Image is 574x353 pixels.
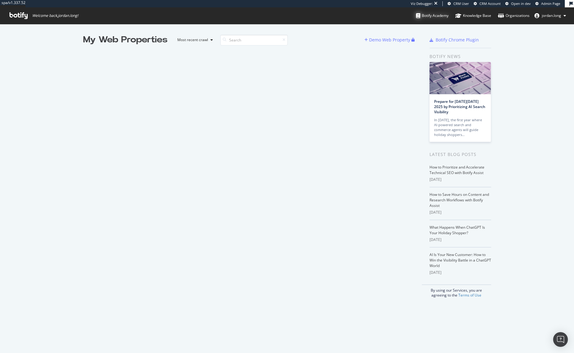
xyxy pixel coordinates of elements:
button: jordan.long [530,11,571,21]
a: CRM User [448,1,469,6]
img: Prepare for Black Friday 2025 by Prioritizing AI Search Visibility [430,62,491,94]
div: [DATE] [430,270,491,275]
a: Prepare for [DATE][DATE] 2025 by Prioritizing AI Search Visibility [434,99,485,114]
a: CRM Account [474,1,501,6]
a: Botify Academy [416,7,449,24]
a: Admin Page [535,1,560,6]
a: How to Save Hours on Content and Research Workflows with Botify Assist [430,192,489,208]
div: [DATE] [430,237,491,242]
span: jordan.long [542,13,561,18]
a: Botify Chrome Plugin [430,37,479,43]
div: Knowledge Base [455,13,491,19]
span: CRM User [453,1,469,6]
a: AI Is Your New Customer: How to Win the Visibility Battle in a ChatGPT World [430,252,491,268]
span: Admin Page [541,1,560,6]
a: Open in dev [505,1,531,6]
div: Most recent crawl [177,38,208,42]
span: CRM Account [480,1,501,6]
div: My Web Properties [83,34,168,46]
span: Welcome back, jordan.long ! [32,13,78,18]
div: [DATE] [430,210,491,215]
a: What Happens When ChatGPT Is Your Holiday Shopper? [430,225,485,235]
input: Search [220,35,288,45]
a: How to Prioritize and Accelerate Technical SEO with Botify Assist [430,165,484,175]
a: Knowledge Base [455,7,491,24]
div: Viz Debugger: [411,1,433,6]
div: Open Intercom Messenger [553,332,568,347]
a: Terms of Use [458,293,481,298]
a: Demo Web Property [364,37,411,42]
div: Organizations [498,13,530,19]
button: Most recent crawl [172,35,215,45]
div: Latest Blog Posts [430,151,491,158]
div: Demo Web Property [369,37,410,43]
button: Demo Web Property [364,35,411,45]
span: Open in dev [511,1,531,6]
div: [DATE] [430,177,491,182]
a: Organizations [498,7,530,24]
div: Botify Academy [416,13,449,19]
div: Botify Chrome Plugin [436,37,479,43]
div: Botify news [430,53,491,60]
div: In [DATE], the first year where AI-powered search and commerce agents will guide holiday shoppers… [434,118,486,137]
div: By using our Services, you are agreeing to the [422,285,491,298]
